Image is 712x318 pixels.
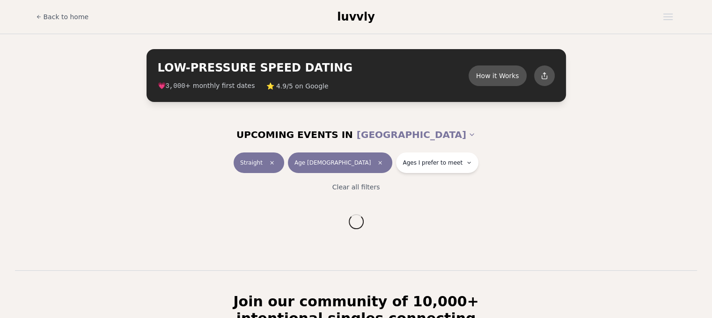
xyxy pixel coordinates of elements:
[44,12,89,22] span: Back to home
[158,60,469,75] h2: LOW-PRESSURE SPEED DATING
[158,81,255,91] span: 💗 + monthly first dates
[357,124,476,145] button: [GEOGRAPHIC_DATA]
[396,152,478,173] button: Ages I prefer to meet
[374,157,386,168] span: Clear age
[337,10,374,23] span: luvvly
[337,9,374,24] a: luvvly
[403,159,462,166] span: Ages I prefer to meet
[266,157,278,168] span: Clear event type filter
[166,82,185,90] span: 3,000
[236,128,353,141] span: UPCOMING EVENTS IN
[234,152,284,173] button: StraightClear event type filter
[660,10,676,24] button: Open menu
[327,177,386,197] button: Clear all filters
[294,159,371,166] span: Age [DEMOGRAPHIC_DATA]
[240,159,263,166] span: Straight
[469,65,527,86] button: How it Works
[680,286,703,309] iframe: Intercom live chat
[266,81,328,91] span: ⭐ 4.9/5 on Google
[288,152,392,173] button: Age [DEMOGRAPHIC_DATA]Clear age
[36,7,89,26] a: Back to home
